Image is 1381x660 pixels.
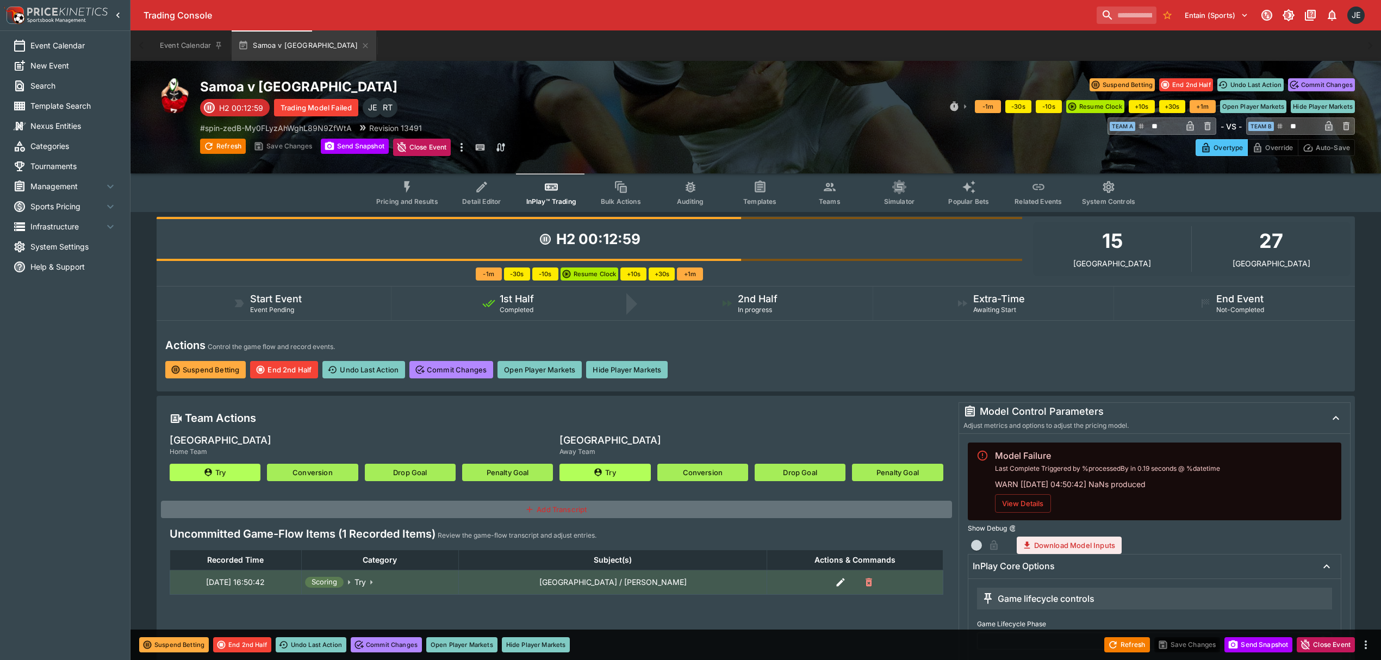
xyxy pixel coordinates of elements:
[1196,139,1355,156] div: Start From
[165,361,246,378] button: Suspend Betting
[157,78,191,113] img: rugby_union.png
[1159,78,1213,91] button: End 2nd Half
[1344,3,1368,27] button: James Edlin
[504,267,530,281] button: -30s
[502,637,570,652] button: Hide Player Markets
[1082,197,1135,206] span: System Controls
[1347,7,1365,24] div: James Edlin
[586,361,668,378] button: Hide Player Markets
[459,570,767,594] td: [GEOGRAPHIC_DATA] / [PERSON_NAME]
[409,361,493,378] button: Commit Changes
[139,637,209,652] button: Suspend Betting
[1036,100,1062,113] button: -10s
[497,361,582,378] button: Open Player Markets
[1265,142,1293,153] p: Override
[743,197,776,206] span: Templates
[170,464,260,481] button: Try
[250,361,318,378] button: End 2nd Half
[1220,100,1287,113] button: Open Player Markets
[200,122,352,134] p: Copy To Clipboard
[1259,226,1283,256] h1: 27
[3,4,25,26] img: PriceKinetics Logo
[153,30,229,61] button: Event Calendar
[365,464,456,481] button: Drop Goal
[30,100,117,111] span: Template Search
[27,18,86,23] img: Sportsbook Management
[963,405,1317,418] div: Model Control Parameters
[30,180,104,192] span: Management
[1298,139,1355,156] button: Auto-Save
[1005,100,1031,113] button: -30s
[30,241,117,252] span: System Settings
[995,449,1220,462] div: Model Failure
[170,570,302,594] td: [DATE] 16:50:42
[1190,100,1216,113] button: +1m
[1102,226,1123,256] h1: 15
[1233,259,1310,267] p: [GEOGRAPHIC_DATA]
[170,434,271,446] h5: [GEOGRAPHIC_DATA]
[1359,638,1372,651] button: more
[532,267,558,281] button: -10s
[738,292,777,305] h5: 2nd Half
[200,78,777,95] h2: Copy To Clipboard
[1257,5,1277,25] button: Connected to PK
[305,577,344,588] span: Scoring
[1279,5,1298,25] button: Toggle light/dark mode
[1322,5,1342,25] button: Notifications
[767,550,943,570] th: Actions & Commands
[968,524,1007,533] p: Show Debug
[30,120,117,132] span: Nexus Entities
[1159,100,1185,113] button: +30s
[677,197,704,206] span: Auditing
[1104,637,1150,652] button: Refresh
[1217,78,1284,91] button: Undo Last Action
[1129,100,1155,113] button: +10s
[476,267,502,281] button: -1m
[369,122,422,134] p: Revision 13491
[30,80,117,91] span: Search
[977,616,1332,632] label: Game Lifecycle Phase
[1288,78,1355,91] button: Commit Changes
[185,411,256,425] h4: Team Actions
[1090,78,1155,91] button: Suspend Betting
[274,99,358,116] button: Trading Model Failed
[376,197,438,206] span: Pricing and Results
[200,139,246,154] button: Refresh
[500,306,533,314] span: Completed
[556,230,640,248] h1: H2 00:12:59
[1291,100,1355,113] button: Hide Player Markets
[170,446,271,457] span: Home Team
[981,592,1094,605] div: Game lifecycle controls
[276,637,346,652] button: Undo Last Action
[1097,7,1156,24] input: search
[208,341,335,352] p: Control the game flow and record events.
[1248,122,1274,131] span: Team B
[368,173,1144,212] div: Event type filters
[321,139,389,154] button: Send Snapshot
[649,267,675,281] button: +30s
[322,361,405,378] button: Undo Last Action
[455,139,468,156] button: more
[1009,525,1017,532] button: Show Debug
[378,98,397,117] div: Richard Tatton
[30,160,117,172] span: Tournaments
[1301,5,1320,25] button: Documentation
[438,530,596,541] p: Review the game-flow transcript and adjust entries.
[1247,139,1298,156] button: Override
[819,197,841,206] span: Teams
[1214,142,1243,153] p: Overtype
[973,306,1016,314] span: Awaiting Start
[1224,637,1292,652] button: Send Snapshot
[267,464,358,481] button: Conversion
[161,501,952,518] button: Add Transcript
[1216,306,1264,314] span: Not-Completed
[250,306,294,314] span: Event Pending
[559,446,661,457] span: Away Team
[30,140,117,152] span: Categories
[620,267,646,281] button: +10s
[1196,139,1248,156] button: Overtype
[144,10,1092,21] div: Trading Console
[170,550,302,570] th: Recorded Time
[393,139,451,156] button: Close Event
[755,464,845,481] button: Drop Goal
